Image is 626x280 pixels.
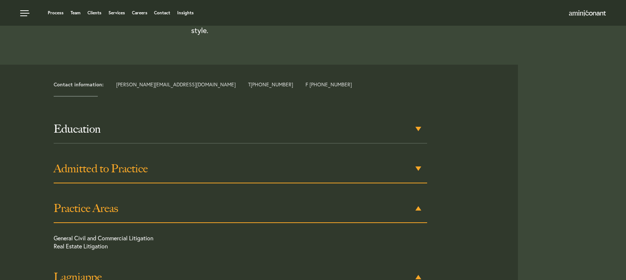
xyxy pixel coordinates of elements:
[251,81,293,88] a: [PHONE_NUMBER]
[54,162,427,175] h3: Admitted to Practice
[177,11,194,15] a: Insights
[108,11,125,15] a: Services
[248,82,293,87] span: T
[71,11,81,15] a: Team
[154,11,170,15] a: Contact
[54,234,390,254] p: General Civil and Commercial Litigation Real Estate Litigation
[87,11,101,15] a: Clients
[569,10,606,16] img: Amini & Conant
[54,81,104,88] strong: Contact information:
[569,11,606,17] a: Home
[54,202,427,215] h3: Practice Areas
[305,82,352,87] span: F [PHONE_NUMBER]
[54,122,427,136] h3: Education
[48,11,64,15] a: Process
[116,81,236,88] a: [PERSON_NAME][EMAIL_ADDRESS][DOMAIN_NAME]
[132,11,147,15] a: Careers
